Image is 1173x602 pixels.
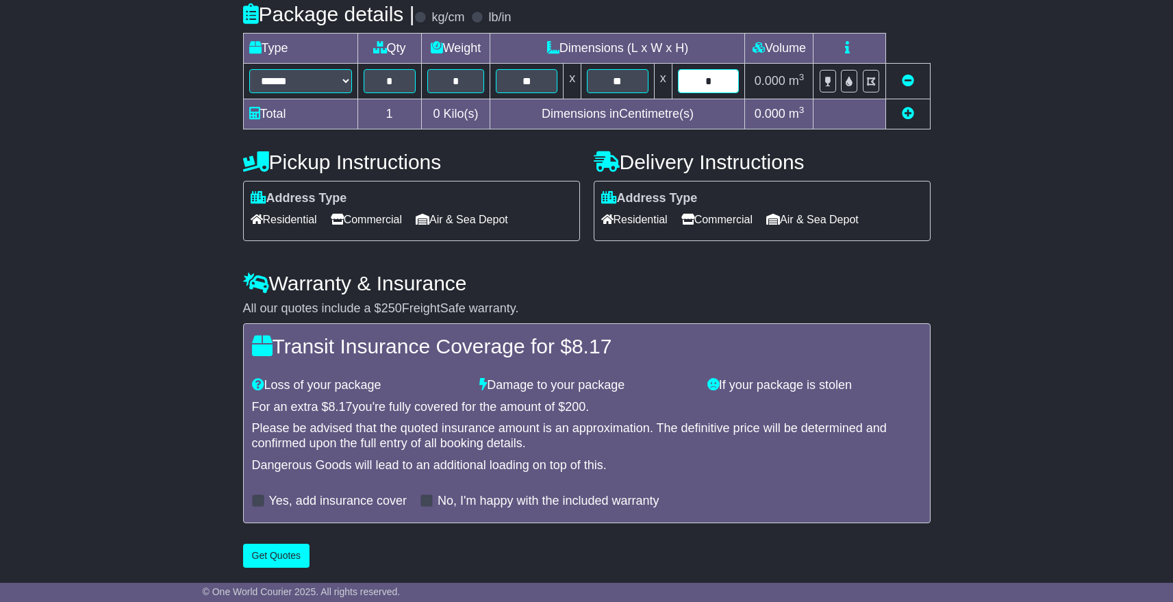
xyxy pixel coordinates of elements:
[766,209,859,230] span: Air & Sea Depot
[902,107,914,121] a: Add new item
[431,10,464,25] label: kg/cm
[490,33,745,63] td: Dimensions (L x W x H)
[565,400,585,414] span: 200
[594,151,931,173] h4: Delivery Instructions
[251,209,317,230] span: Residential
[681,209,753,230] span: Commercial
[789,74,805,88] span: m
[755,74,785,88] span: 0.000
[269,494,407,509] label: Yes, add insurance cover
[745,33,813,63] td: Volume
[572,335,611,358] span: 8.17
[243,544,310,568] button: Get Quotes
[243,3,415,25] h4: Package details |
[433,107,440,121] span: 0
[654,63,672,99] td: x
[564,63,581,99] td: x
[601,191,698,206] label: Address Type
[252,335,922,358] h4: Transit Insurance Coverage for $
[329,400,353,414] span: 8.17
[251,191,347,206] label: Address Type
[357,33,421,63] td: Qty
[799,105,805,115] sup: 3
[381,301,402,315] span: 250
[252,458,922,473] div: Dangerous Goods will lead to an additional loading on top of this.
[243,272,931,294] h4: Warranty & Insurance
[902,74,914,88] a: Remove this item
[243,301,931,316] div: All our quotes include a $ FreightSafe warranty.
[421,33,490,63] td: Weight
[243,151,580,173] h4: Pickup Instructions
[755,107,785,121] span: 0.000
[490,99,745,129] td: Dimensions in Centimetre(s)
[438,494,659,509] label: No, I'm happy with the included warranty
[203,586,401,597] span: © One World Courier 2025. All rights reserved.
[421,99,490,129] td: Kilo(s)
[252,400,922,415] div: For an extra $ you're fully covered for the amount of $ .
[799,72,805,82] sup: 3
[243,99,357,129] td: Total
[601,209,668,230] span: Residential
[488,10,511,25] label: lb/in
[252,421,922,451] div: Please be advised that the quoted insurance amount is an approximation. The definitive price will...
[701,378,929,393] div: If your package is stolen
[472,378,701,393] div: Damage to your package
[357,99,421,129] td: 1
[331,209,402,230] span: Commercial
[243,33,357,63] td: Type
[416,209,508,230] span: Air & Sea Depot
[245,378,473,393] div: Loss of your package
[789,107,805,121] span: m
